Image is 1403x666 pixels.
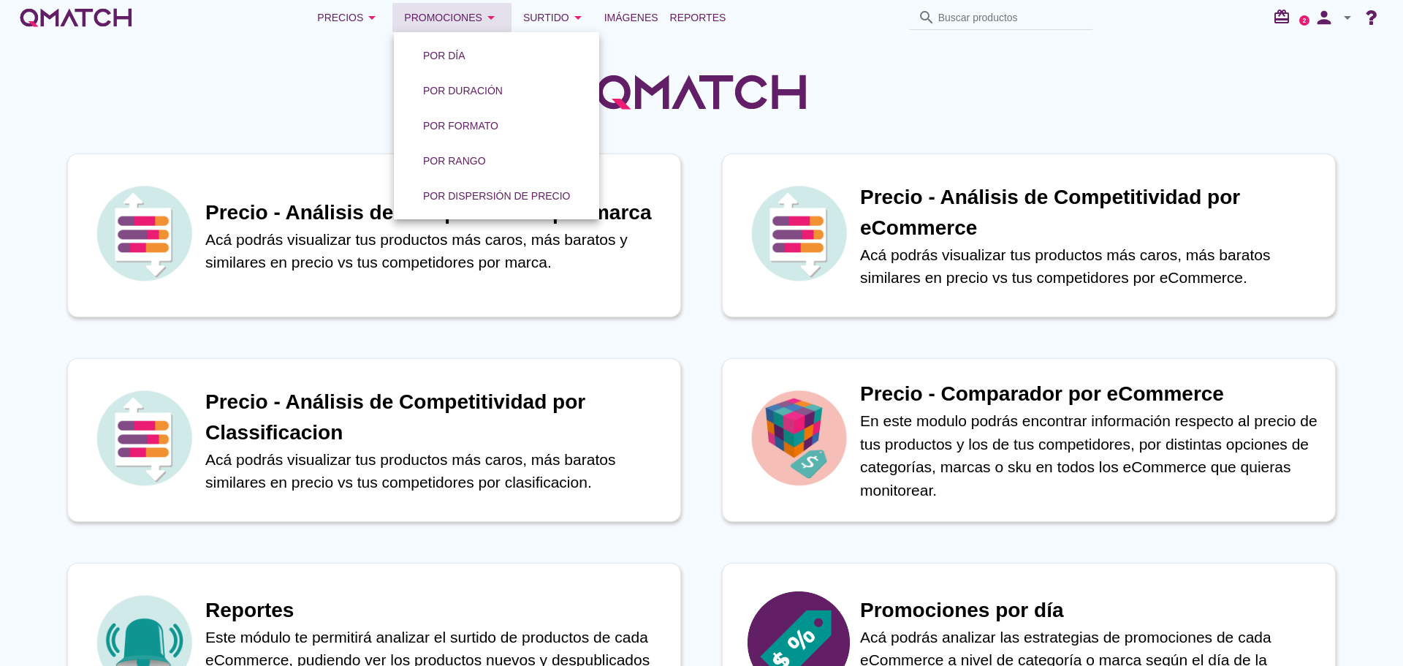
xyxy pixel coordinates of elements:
img: icon [748,387,850,489]
button: Precios [305,3,392,32]
a: Por dispersión de precio [406,178,588,213]
a: Imágenes [598,3,664,32]
a: iconPrecio - Análisis de Competitividad por eCommerceAcá podrás visualizar tus productos más caro... [701,154,1356,317]
button: Por dispersión de precio [411,183,582,209]
a: Por formato [406,108,516,143]
i: arrow_drop_down [482,9,500,26]
h1: Precio - Análisis de Competitividad por eCommerce [860,182,1320,243]
input: Buscar productos [938,6,1084,29]
div: Por día [423,48,465,64]
button: Promociones [392,3,512,32]
h1: Precio - Comparador por eCommerce [860,379,1320,409]
span: Imágenes [604,9,658,26]
i: arrow_drop_down [1339,9,1356,26]
i: search [918,9,935,26]
img: icon [748,182,850,284]
div: Surtido [523,9,587,26]
h1: Precio - Análisis de Competitividad por Classificacion [205,387,666,448]
p: Acá podrás visualizar tus productos más caros, más baratos similares en precio vs tus competidore... [205,448,666,494]
h1: Promociones por día [860,595,1320,626]
a: Por duración [406,73,520,108]
a: Reportes [664,3,732,32]
a: iconPrecio - Análisis de Competitividad por marcaAcá podrás visualizar tus productos más caros, m... [47,154,701,317]
a: 2 [1299,15,1309,26]
button: Surtido [512,3,598,32]
a: Por rango [406,143,503,178]
i: person [1309,7,1339,28]
div: Precios [317,9,381,26]
i: arrow_drop_down [569,9,587,26]
div: Por duración [423,83,503,99]
button: Por rango [411,148,498,174]
img: icon [93,387,195,489]
a: white-qmatch-logo [18,3,134,32]
p: Acá podrás visualizar tus productos más caros, más baratos similares en precio vs tus competidore... [860,243,1320,290]
button: Por día [411,42,477,69]
h1: Reportes [205,595,666,626]
div: Por dispersión de precio [423,189,570,204]
img: icon [93,182,195,284]
button: Por formato [411,113,510,139]
span: Reportes [670,9,726,26]
img: QMatchLogo [592,56,811,129]
h1: Precio - Análisis de Competitividad por marca [205,197,666,228]
text: 2 [1303,17,1307,23]
p: Acá podrás visualizar tus productos más caros, más baratos y similares en precio vs tus competido... [205,228,666,274]
a: iconPrecio - Análisis de Competitividad por ClassificacionAcá podrás visualizar tus productos más... [47,358,701,522]
button: Por duración [411,77,514,104]
div: Por rango [423,154,486,169]
a: Por día [406,38,483,73]
a: iconPrecio - Comparador por eCommerceEn este modulo podrás encontrar información respecto al prec... [701,358,1356,522]
div: Promociones [404,9,500,26]
p: En este modulo podrás encontrar información respecto al precio de tus productos y los de tus comp... [860,409,1320,502]
i: arrow_drop_down [363,9,381,26]
i: redeem [1273,8,1296,26]
div: Por formato [423,118,498,134]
